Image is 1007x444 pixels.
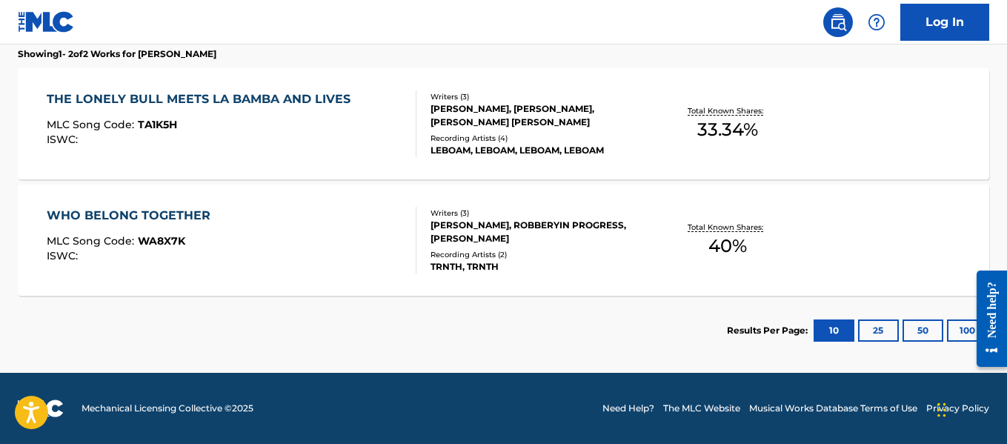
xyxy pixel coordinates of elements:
div: Writers ( 3 ) [431,91,647,102]
div: TRNTH, TRNTH [431,260,647,274]
a: Privacy Policy [926,402,989,415]
a: WHO BELONG TOGETHERMLC Song Code:WA8X7KISWC:Writers (3)[PERSON_NAME], ROBBERYIN PROGRESS, [PERSON... [18,185,989,296]
span: ISWC : [47,249,82,262]
span: MLC Song Code : [47,234,138,248]
a: Public Search [823,7,853,37]
div: WHO BELONG TOGETHER [47,207,218,225]
button: 25 [858,319,899,342]
a: THE LONELY BULL MEETS LA BAMBA AND LIVESMLC Song Code:TA1K5HISWC:Writers (3)[PERSON_NAME], [PERSO... [18,68,989,179]
img: MLC Logo [18,11,75,33]
div: Widget de chat [933,373,1007,444]
span: 40 % [708,233,747,259]
a: Need Help? [602,402,654,415]
span: 33.34 % [697,116,758,143]
div: Help [862,7,891,37]
div: Writers ( 3 ) [431,208,647,219]
p: Total Known Shares: [688,222,767,233]
span: WA8X7K [138,234,185,248]
button: 100 [947,319,988,342]
img: help [868,13,885,31]
div: LEBOAM, LEBOAM, LEBOAM, LEBOAM [431,144,647,157]
span: TA1K5H [138,118,177,131]
a: Musical Works Database Terms of Use [749,402,917,415]
img: logo [18,400,64,417]
button: 50 [903,319,943,342]
button: 10 [814,319,854,342]
iframe: Resource Center [966,259,1007,379]
div: [PERSON_NAME], ROBBERYIN PROGRESS, [PERSON_NAME] [431,219,647,245]
div: [PERSON_NAME], [PERSON_NAME], [PERSON_NAME] [PERSON_NAME] [431,102,647,129]
div: Arrastrar [937,388,946,432]
div: Recording Artists ( 2 ) [431,249,647,260]
span: ISWC : [47,133,82,146]
a: Log In [900,4,989,41]
p: Total Known Shares: [688,105,767,116]
img: search [829,13,847,31]
p: Showing 1 - 2 of 2 Works for [PERSON_NAME] [18,47,216,61]
iframe: Chat Widget [933,373,1007,444]
span: Mechanical Licensing Collective © 2025 [82,402,253,415]
div: Recording Artists ( 4 ) [431,133,647,144]
div: THE LONELY BULL MEETS LA BAMBA AND LIVES [47,90,358,108]
p: Results Per Page: [727,324,811,337]
span: MLC Song Code : [47,118,138,131]
a: The MLC Website [663,402,740,415]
